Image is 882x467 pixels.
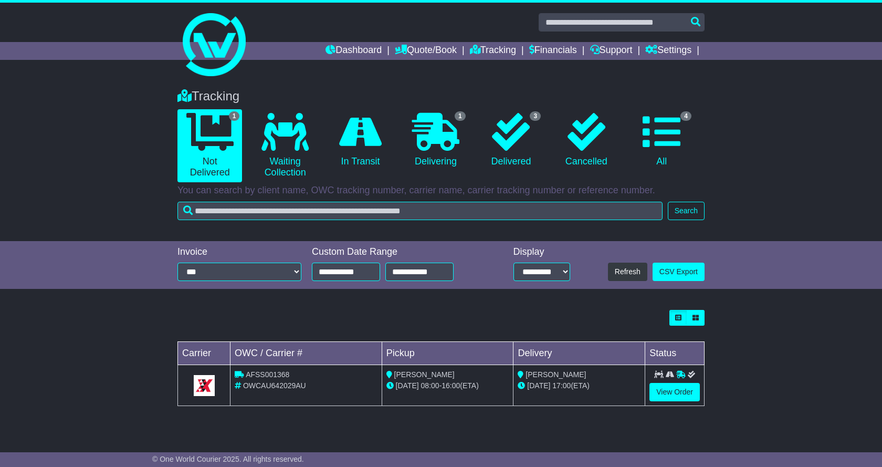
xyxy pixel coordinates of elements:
[325,42,382,60] a: Dashboard
[382,342,513,365] td: Pickup
[668,202,705,220] button: Search
[403,109,468,171] a: 1 Delivering
[527,381,550,390] span: [DATE]
[470,42,516,60] a: Tracking
[455,111,466,121] span: 1
[229,111,240,121] span: 1
[479,109,543,171] a: 3 Delivered
[246,370,289,379] span: AFSS001368
[649,383,700,401] a: View Order
[529,42,577,60] a: Financials
[177,246,301,258] div: Invoice
[396,381,419,390] span: [DATE]
[608,263,647,281] button: Refresh
[194,375,215,396] img: GetCarrierServiceLogo
[386,380,509,391] div: - (ETA)
[513,246,570,258] div: Display
[590,42,633,60] a: Support
[526,370,586,379] span: [PERSON_NAME]
[172,89,710,104] div: Tracking
[152,455,304,463] span: © One World Courier 2025. All rights reserved.
[253,109,317,182] a: Waiting Collection
[653,263,705,281] a: CSV Export
[530,111,541,121] span: 3
[554,109,618,171] a: Cancelled
[177,109,242,182] a: 1 Not Delivered
[645,42,691,60] a: Settings
[328,109,393,171] a: In Transit
[395,42,457,60] a: Quote/Book
[177,185,705,196] p: You can search by client name, OWC tracking number, carrier name, carrier tracking number or refe...
[230,342,382,365] td: OWC / Carrier #
[552,381,571,390] span: 17:00
[178,342,230,365] td: Carrier
[518,380,640,391] div: (ETA)
[442,381,460,390] span: 16:00
[680,111,691,121] span: 4
[513,342,645,365] td: Delivery
[243,381,306,390] span: OWCAU642029AU
[421,381,439,390] span: 08:00
[645,342,705,365] td: Status
[312,246,480,258] div: Custom Date Range
[629,109,694,171] a: 4 All
[394,370,455,379] span: [PERSON_NAME]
